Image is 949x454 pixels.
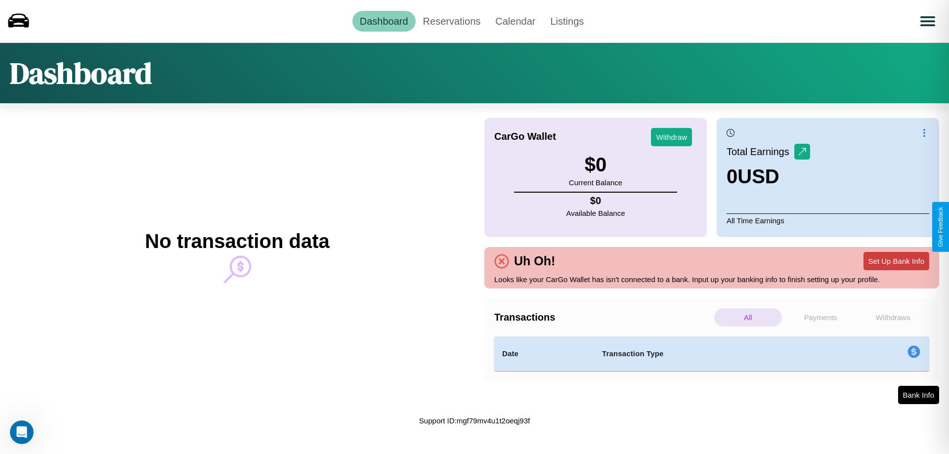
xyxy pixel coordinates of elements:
[727,143,794,161] p: Total Earnings
[509,254,560,268] h4: Uh Oh!
[566,195,625,206] h4: $ 0
[714,308,782,327] p: All
[898,386,939,404] button: Bank Info
[352,11,416,32] a: Dashboard
[566,206,625,220] p: Available Balance
[787,308,855,327] p: Payments
[494,336,929,371] table: simple table
[494,312,712,323] h4: Transactions
[651,128,692,146] button: Withdraw
[569,154,622,176] h3: $ 0
[914,7,942,35] button: Open menu
[494,131,556,142] h4: CarGo Wallet
[727,165,810,188] h3: 0 USD
[863,252,929,270] button: Set Up Bank Info
[602,348,826,360] h4: Transaction Type
[937,207,944,247] div: Give Feedback
[416,11,488,32] a: Reservations
[10,420,34,444] iframe: Intercom live chat
[488,11,543,32] a: Calendar
[145,230,329,252] h2: No transaction data
[543,11,591,32] a: Listings
[419,414,530,427] p: Support ID: mgf79mv4u1t2oeqj93f
[859,308,927,327] p: Withdraws
[10,53,152,93] h1: Dashboard
[569,176,622,189] p: Current Balance
[502,348,586,360] h4: Date
[727,213,929,227] p: All Time Earnings
[494,273,929,286] p: Looks like your CarGo Wallet has isn't connected to a bank. Input up your banking info to finish ...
